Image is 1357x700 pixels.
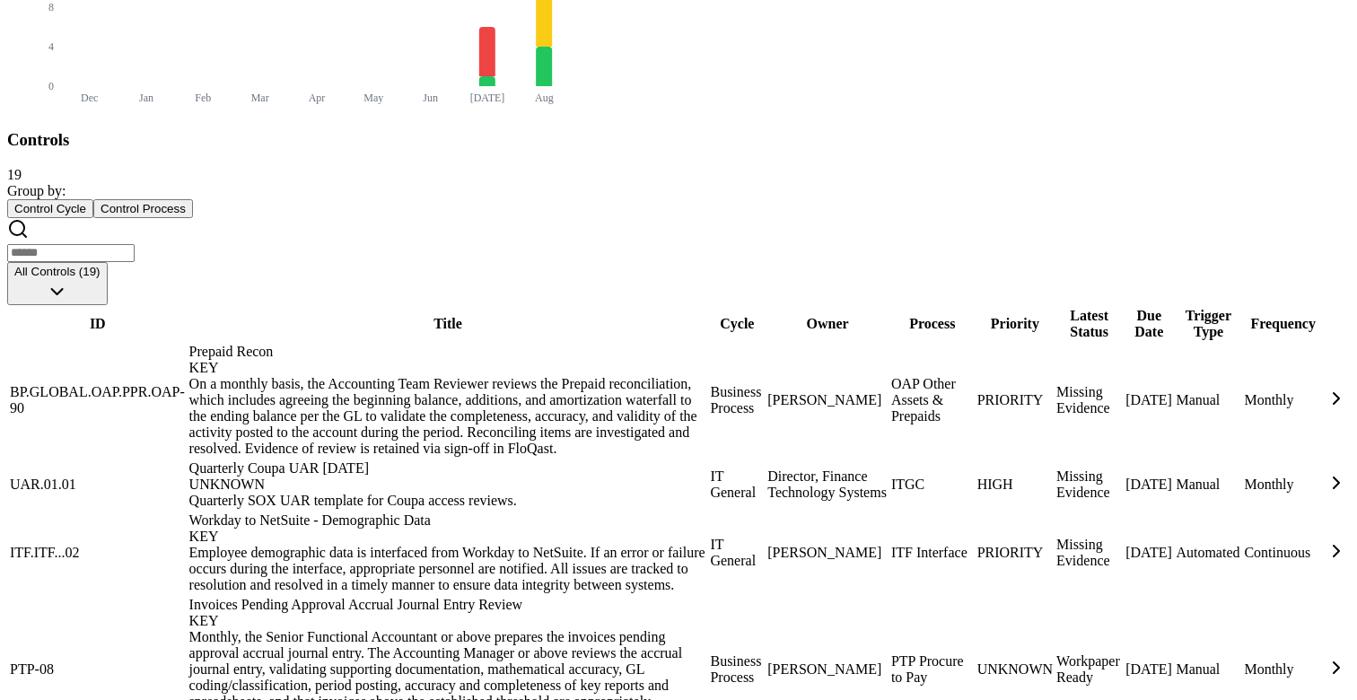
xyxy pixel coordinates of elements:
td: Manual [1175,343,1241,458]
td: IT General [709,512,765,594]
div: Invoices Pending Approval Accrual Journal Entry Review [189,597,707,629]
div: On a monthly basis, the Accounting Team Reviewer reviews the Prepaid reconciliation, which includ... [189,376,707,457]
tspan: Jan [139,92,153,104]
div: PRIORITY [977,545,1053,561]
th: ID [9,307,187,341]
div: PRIORITY [977,392,1053,408]
td: IT General [709,459,765,510]
tspan: [DATE] [470,92,505,104]
div: PTP Procure to Pay [891,653,974,686]
div: Quarterly SOX UAR template for Coupa access reviews. [189,493,707,509]
tspan: Mar [251,92,269,104]
tspan: 4 [48,40,54,53]
div: Prepaid Recon [189,344,707,376]
th: Process [890,307,975,341]
td: Manual [1175,459,1241,510]
span: All Controls (19) [14,265,101,278]
div: [PERSON_NAME] [767,545,888,561]
tspan: Jun [423,92,438,104]
tspan: 0 [48,80,54,92]
h3: Controls [7,130,1350,150]
tspan: May [363,92,383,104]
th: Priority [976,307,1054,341]
button: Control Process [93,199,193,218]
td: BP.GLOBAL.OAP.PPR.OAP-90 [9,343,187,458]
div: OAP Other Assets & Prepaids [891,376,974,424]
div: KEY [189,529,707,545]
tspan: Apr [309,92,326,104]
div: ITF Interface [891,545,974,561]
div: [DATE] [1125,545,1172,561]
td: ITF.ITF...02 [9,512,187,594]
tspan: Feb [195,92,211,104]
div: Workday to NetSuite - Demographic Data [189,512,707,545]
td: Automated [1175,512,1241,594]
div: [DATE] [1125,477,1172,493]
div: KEY [189,360,707,376]
div: Missing Evidence [1056,384,1122,416]
td: Continuous [1243,512,1323,594]
span: 19 [7,167,22,182]
button: Control Cycle [7,199,93,218]
div: [DATE] [1125,392,1172,408]
th: Latest Status [1055,307,1123,341]
th: Cycle [709,307,765,341]
td: UAR.01.01 [9,459,187,510]
div: Workpaper Ready [1056,653,1122,686]
th: Frequency [1243,307,1323,341]
div: Employee demographic data is interfaced from Workday to NetSuite. If an error or failure occurs d... [189,545,707,593]
div: Director, Finance Technology Systems [767,468,888,501]
div: [PERSON_NAME] [767,661,888,678]
tspan: 8 [48,1,54,13]
div: [DATE] [1125,661,1172,678]
tspan: Aug [535,92,554,104]
td: Monthly [1243,343,1323,458]
div: UNKNOWN [189,477,707,493]
div: Missing Evidence [1056,468,1122,501]
th: Title [188,307,708,341]
tspan: Dec [81,92,98,104]
div: Quarterly Coupa UAR [DATE] [189,460,707,493]
div: Missing Evidence [1056,537,1122,569]
td: Monthly [1243,459,1323,510]
div: [PERSON_NAME] [767,392,888,408]
span: Group by: [7,183,66,198]
td: Business Process [709,343,765,458]
button: All Controls (19) [7,262,108,305]
th: Owner [766,307,889,341]
div: KEY [189,613,707,629]
div: UNKNOWN [977,661,1053,678]
div: ITGC [891,477,974,493]
div: HIGH [977,477,1053,493]
th: Due Date [1125,307,1173,341]
th: Trigger Type [1175,307,1241,341]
